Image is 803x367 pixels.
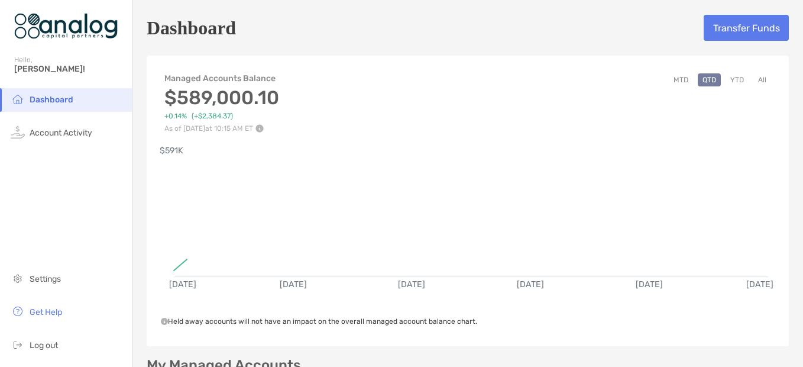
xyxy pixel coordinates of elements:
[517,279,545,289] text: [DATE]
[11,304,25,318] img: get-help icon
[669,73,693,86] button: MTD
[147,14,236,41] h5: Dashboard
[164,73,279,83] h4: Managed Accounts Balance
[11,337,25,352] img: logout icon
[726,73,749,86] button: YTD
[399,279,426,289] text: [DATE]
[160,146,183,156] text: $591K
[704,15,789,41] button: Transfer Funds
[753,73,771,86] button: All
[255,124,264,133] img: Performance Info
[11,92,25,106] img: household icon
[30,128,92,138] span: Account Activity
[11,125,25,139] img: activity icon
[30,340,58,350] span: Log out
[14,5,118,47] img: Zoe Logo
[164,112,187,121] span: +0.14%
[161,317,477,326] span: Held away accounts will not have an impact on the overall managed account balance chart.
[30,274,61,284] span: Settings
[164,86,279,109] h3: $589,000.10
[698,73,721,86] button: QTD
[746,279,773,289] text: [DATE]
[164,124,279,133] p: As of [DATE] at 10:15 AM ET
[30,95,73,105] span: Dashboard
[280,279,307,289] text: [DATE]
[169,279,196,289] text: [DATE]
[11,271,25,285] img: settings icon
[192,112,233,121] span: (+$2,384.37)
[30,307,62,317] span: Get Help
[636,279,663,289] text: [DATE]
[14,64,125,74] span: [PERSON_NAME]!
